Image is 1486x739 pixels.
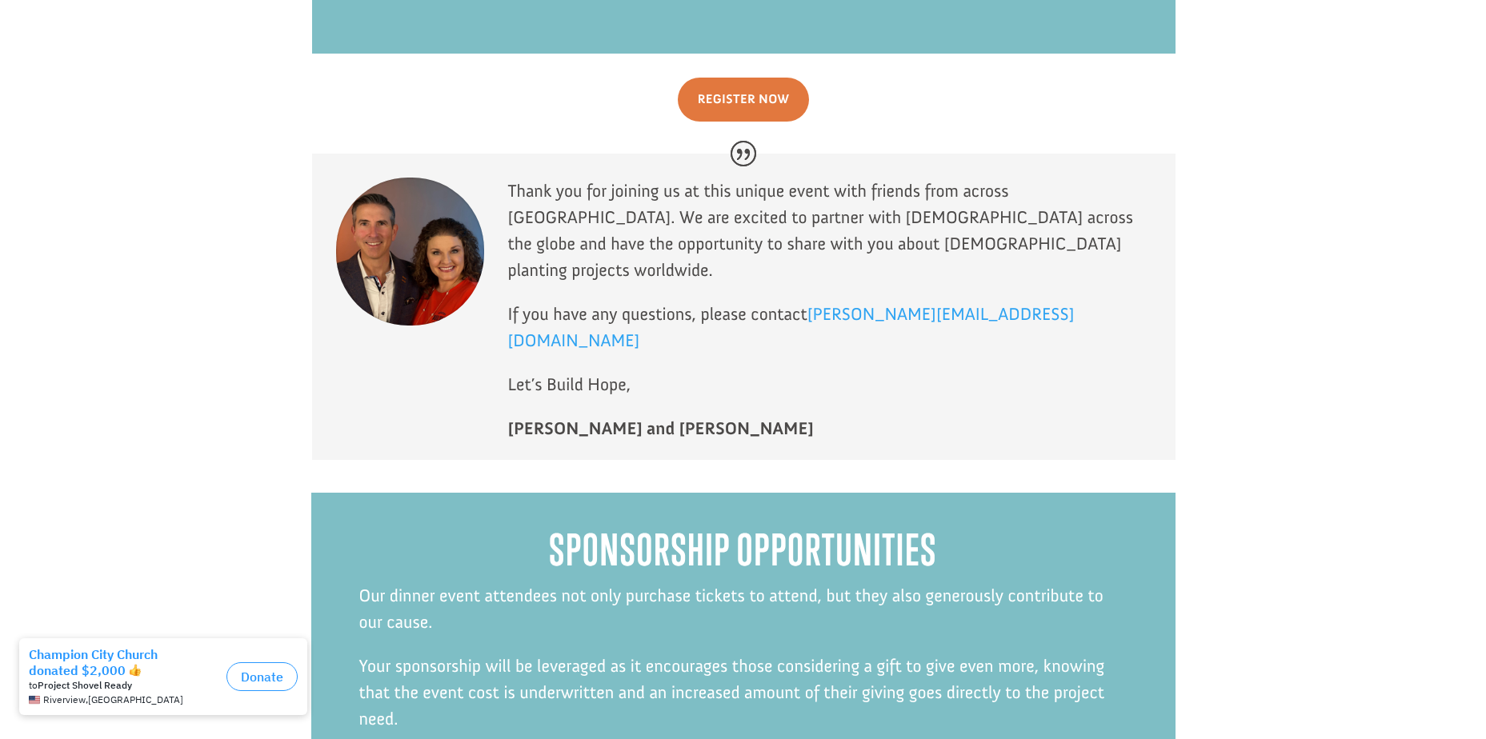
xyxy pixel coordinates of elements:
[508,303,1075,359] a: [PERSON_NAME][EMAIL_ADDRESS][DOMAIN_NAME]
[508,373,631,395] span: Let’s Build Hope,
[508,178,1152,301] p: Thank you for joining us at this unique event with friends from across [GEOGRAPHIC_DATA]. We are ...
[508,417,814,439] strong: [PERSON_NAME] and [PERSON_NAME]
[678,78,810,122] a: Register Now
[29,50,220,61] div: to
[508,303,1075,351] span: If you have any questions, please contact
[29,16,220,48] div: Champion City Church donated $2,000
[38,49,132,61] strong: Project Shovel Ready
[359,525,1128,583] h2: Sponsorship Opportunities
[129,34,142,46] img: emoji thumbsUp
[359,582,1128,653] p: Our dinner event attendees not only purchase tickets to attend, but they also generously contribu...
[226,32,298,61] button: Donate
[29,64,40,75] img: US.png
[43,64,183,75] span: Riverview , [GEOGRAPHIC_DATA]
